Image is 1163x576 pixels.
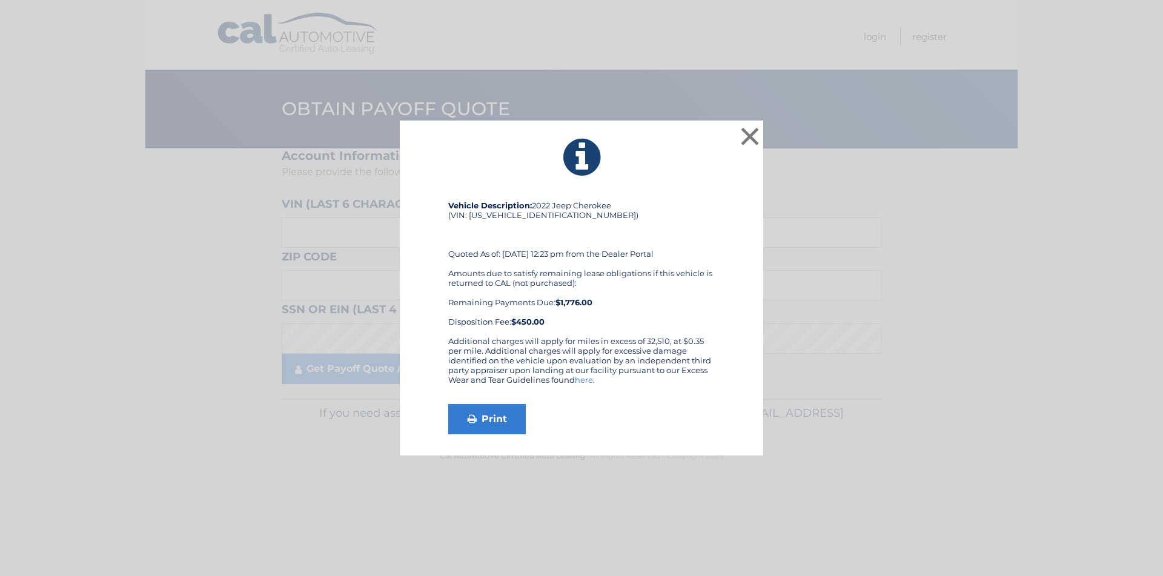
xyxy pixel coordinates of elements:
div: Amounts due to satisfy remaining lease obligations if this vehicle is returned to CAL (not purcha... [448,268,715,326]
button: × [738,124,762,148]
strong: Vehicle Description: [448,200,532,210]
strong: $450.00 [511,317,545,326]
a: Print [448,404,526,434]
b: $1,776.00 [555,297,592,307]
div: 2022 Jeep Cherokee (VIN: [US_VEHICLE_IDENTIFICATION_NUMBER]) Quoted As of: [DATE] 12:23 pm from t... [448,200,715,336]
div: Additional charges will apply for miles in excess of 32,510, at $0.35 per mile. Additional charge... [448,336,715,394]
a: here [575,375,593,385]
